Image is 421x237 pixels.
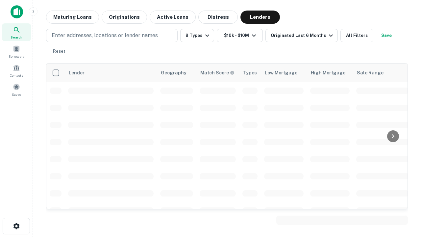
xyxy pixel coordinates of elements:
button: Enter addresses, locations or lender names [46,29,178,42]
th: Geography [157,64,196,82]
span: Borrowers [9,54,24,59]
a: Search [2,23,31,41]
th: Lender [65,64,157,82]
button: Originations [102,11,147,24]
button: 9 Types [180,29,214,42]
th: High Mortgage [307,64,353,82]
h6: Match Score [200,69,233,76]
div: Capitalize uses an advanced AI algorithm to match your search with the best lender. The match sco... [200,69,235,76]
a: Contacts [2,62,31,79]
a: Saved [2,81,31,98]
button: Maturing Loans [46,11,99,24]
th: Sale Range [353,64,412,82]
div: Geography [161,69,186,77]
div: Low Mortgage [265,69,297,77]
button: Reset [49,45,70,58]
button: Save your search to get updates of matches that match your search criteria. [376,29,397,42]
p: Enter addresses, locations or lender names [52,32,158,39]
span: Contacts [10,73,23,78]
button: Active Loans [150,11,196,24]
iframe: Chat Widget [388,184,421,216]
div: Originated Last 6 Months [271,32,335,39]
button: Lenders [240,11,280,24]
th: Types [239,64,261,82]
a: Borrowers [2,42,31,60]
th: Low Mortgage [261,64,307,82]
div: Types [243,69,257,77]
button: $10k - $10M [217,29,263,42]
th: Capitalize uses an advanced AI algorithm to match your search with the best lender. The match sco... [196,64,239,82]
div: Sale Range [357,69,384,77]
button: Originated Last 6 Months [265,29,338,42]
div: Lender [69,69,85,77]
button: Distress [198,11,238,24]
span: Saved [12,92,21,97]
img: capitalize-icon.png [11,5,23,18]
span: Search [11,35,22,40]
div: High Mortgage [311,69,345,77]
button: All Filters [340,29,373,42]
